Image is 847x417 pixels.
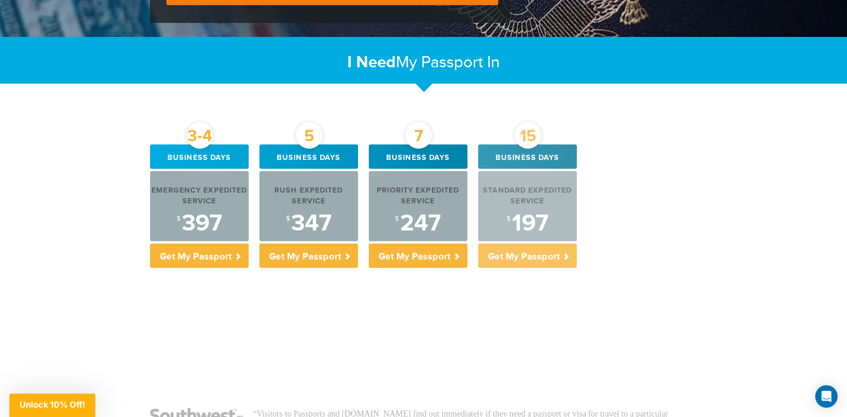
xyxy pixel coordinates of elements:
[347,52,396,72] strong: I Need
[395,215,399,223] sup: $
[515,122,541,149] div: 15
[187,122,213,149] div: 3-4
[150,144,249,169] div: Business days
[150,244,249,268] p: Get My Passport
[478,186,577,207] div: Standard Expedited Service
[369,244,467,268] p: Get My Passport
[150,186,249,207] div: Emergency Expedited Service
[296,122,323,149] div: 5
[478,244,577,268] p: Get My Passport
[259,212,358,235] div: 347
[150,212,249,235] div: 397
[150,52,697,72] h2: My
[177,215,180,223] sup: $
[9,394,95,417] div: Unlock 10% Off!
[150,144,249,268] a: 3-4 Business days Emergency Expedited Service $397 Get My Passport
[369,186,467,207] div: Priority Expedited Service
[405,122,432,149] div: 7
[478,144,577,268] a: 15 Business days Standard Expedited Service $197 Get My Passport
[369,144,467,268] a: 7 Business days Priority Expedited Service $247 Get My Passport
[259,244,358,268] p: Get My Passport
[259,144,358,169] div: Business days
[20,400,85,410] span: Unlock 10% Off!
[259,144,358,268] a: 5 Business days Rush Expedited Service $347 Get My Passport
[507,215,510,223] sup: $
[369,144,467,169] div: Business days
[478,144,577,169] div: Business days
[286,215,290,223] sup: $
[143,296,704,408] iframe: Customer reviews powered by Trustpilot
[369,212,467,235] div: 247
[421,53,500,72] span: Passport In
[259,186,358,207] div: Rush Expedited Service
[478,212,577,235] div: 197
[815,385,838,408] div: Open Intercom Messenger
